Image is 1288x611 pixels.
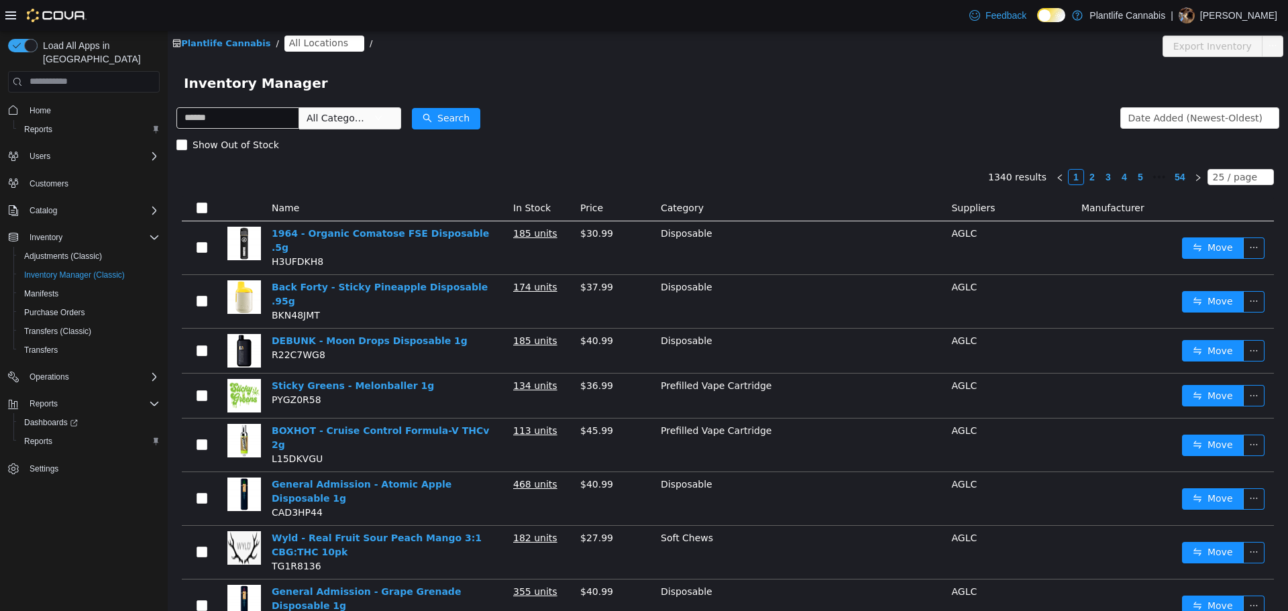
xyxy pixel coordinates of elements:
a: Transfers [19,342,63,358]
i: icon: down [1092,142,1100,152]
td: Disposable [488,190,778,244]
span: Manifests [24,288,58,299]
span: Transfers (Classic) [19,323,160,339]
span: AGLC [784,394,809,405]
a: Sticky Greens - Melonballer 1g [104,349,266,360]
button: Reports [13,120,165,139]
span: $40.99 [413,555,445,566]
button: Inventory [24,229,68,245]
span: Manufacturer [914,172,977,182]
button: icon: swapMove [1014,309,1076,331]
div: 25 / page [1045,139,1089,154]
span: H3UFDKH8 [104,225,156,236]
img: Sticky Greens - Melonballer 1g hero shot [60,348,93,382]
button: icon: swapMove [1014,354,1076,376]
span: $40.99 [413,304,445,315]
button: Operations [3,368,165,386]
button: icon: swapMove [1014,260,1076,282]
span: Home [30,105,51,116]
button: icon: ellipsis [1075,207,1097,228]
img: 1964 - Organic Comatose FSE Disposable .5g hero shot [60,196,93,229]
button: icon: ellipsis [1075,260,1097,282]
span: Reports [24,436,52,447]
span: In Stock [345,172,383,182]
li: 4 [949,138,965,154]
span: Users [24,148,160,164]
span: Inventory Manager [16,42,168,63]
button: icon: ellipsis [1075,354,1097,376]
u: 182 units [345,502,390,512]
td: Disposable [488,244,778,298]
span: Price [413,172,435,182]
button: icon: swapMove [1014,565,1076,586]
button: icon: swapMove [1014,404,1076,425]
span: Users [30,151,50,162]
span: Purchase Orders [19,304,160,321]
span: $40.99 [413,448,445,459]
a: Dashboards [13,413,165,432]
span: Inventory Manager (Classic) [19,267,160,283]
span: Load All Apps in [GEOGRAPHIC_DATA] [38,39,160,66]
span: $36.99 [413,349,445,360]
span: Transfers [24,345,58,355]
span: Reports [19,121,160,137]
button: icon: ellipsis [1075,511,1097,533]
li: Next Page [1022,138,1038,154]
span: Catalog [30,205,57,216]
a: BOXHOT - Cruise Control Formula-V THCv 2g [104,394,321,419]
a: Reports [19,433,58,449]
span: Settings [24,460,160,477]
button: Inventory [3,228,165,247]
span: AGLC [784,502,809,512]
span: PYGZ0R58 [104,364,154,374]
i: icon: shop [5,8,13,17]
img: Wyld - Real Fruit Sour Peach Mango 3:1 CBG:THC 10pk hero shot [60,500,93,534]
span: Settings [30,463,58,474]
li: 2 [916,138,932,154]
button: Customers [3,174,165,193]
button: Transfers [13,341,165,359]
a: 5 [965,139,980,154]
li: Previous Page [884,138,900,154]
span: AGLC [784,251,809,262]
a: Inventory Manager (Classic) [19,267,130,283]
span: Home [24,102,160,119]
button: Catalog [3,201,165,220]
button: icon: swapMove [1014,457,1076,479]
nav: Complex example [8,95,160,514]
a: 2 [917,139,932,154]
button: Operations [24,369,74,385]
u: 185 units [345,304,390,315]
a: Purchase Orders [19,304,91,321]
a: Manifests [19,286,64,302]
span: All Locations [121,5,180,19]
a: Dashboards [19,414,83,431]
span: Dashboards [19,414,160,431]
span: AGLC [784,349,809,360]
a: Feedback [964,2,1032,29]
span: Transfers [19,342,160,358]
span: $30.99 [413,197,445,208]
span: AGLC [784,304,809,315]
button: Purchase Orders [13,303,165,322]
li: 3 [932,138,949,154]
span: Customers [24,175,160,192]
span: Purchase Orders [24,307,85,318]
span: Transfers (Classic) [24,326,91,337]
span: Catalog [24,203,160,219]
i: icon: left [888,143,896,151]
span: Inventory Manager (Classic) [24,270,125,280]
button: Catalog [24,203,62,219]
button: icon: ellipsis [1075,457,1097,479]
u: 174 units [345,251,390,262]
td: Disposable [488,298,778,343]
p: [PERSON_NAME] [1200,7,1277,23]
span: Adjustments (Classic) [24,251,102,262]
i: icon: right [1026,143,1034,151]
a: 54 [1003,139,1022,154]
a: icon: shopPlantlife Cannabis [5,7,103,17]
span: ••• [981,138,1002,154]
a: Home [24,103,56,119]
u: 134 units [345,349,390,360]
button: Reports [13,432,165,451]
